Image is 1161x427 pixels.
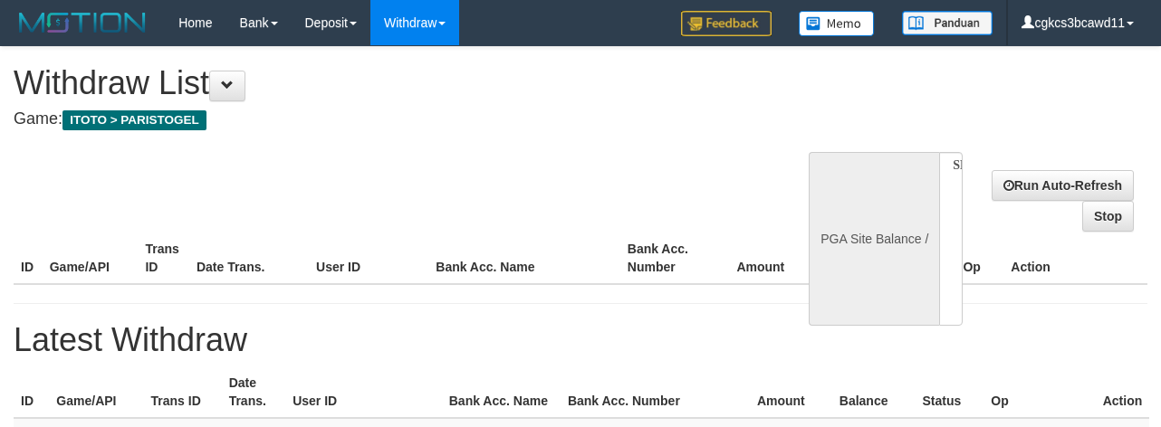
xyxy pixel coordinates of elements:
[49,366,143,418] th: Game/API
[716,232,812,284] th: Amount
[992,170,1134,201] a: Run Auto-Refresh
[62,110,206,130] span: ITOTO > PARISTOGEL
[14,232,43,284] th: ID
[14,65,756,101] h1: Withdraw List
[222,366,286,418] th: Date Trans.
[1082,201,1134,232] a: Stop
[309,232,428,284] th: User ID
[620,232,716,284] th: Bank Acc. Number
[14,322,1147,358] h1: Latest Withdraw
[285,366,442,418] th: User ID
[14,110,756,128] h4: Game:
[915,366,983,418] th: Status
[681,11,772,36] img: Feedback.jpg
[1096,366,1150,418] th: Action
[561,366,734,418] th: Bank Acc. Number
[138,232,188,284] th: Trans ID
[428,232,620,284] th: Bank Acc. Name
[189,232,309,284] th: Date Trans.
[1003,232,1147,284] th: Action
[43,232,139,284] th: Game/API
[832,366,916,418] th: Balance
[14,9,151,36] img: MOTION_logo.png
[144,366,222,418] th: Trans ID
[809,152,939,326] div: PGA Site Balance /
[442,366,561,418] th: Bank Acc. Name
[799,11,875,36] img: Button%20Memo.svg
[14,366,49,418] th: ID
[955,232,1003,284] th: Op
[902,11,993,35] img: panduan.png
[983,366,1095,418] th: Op
[734,366,832,418] th: Amount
